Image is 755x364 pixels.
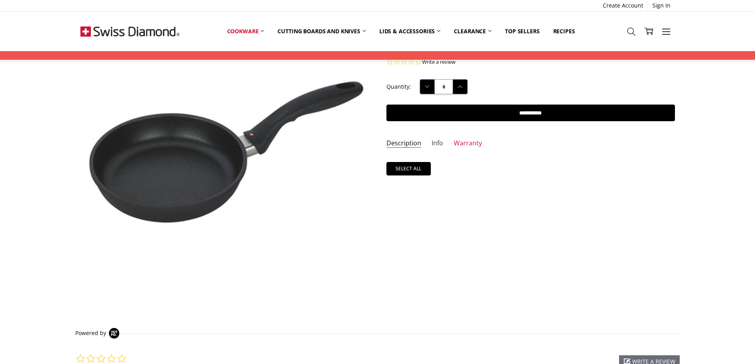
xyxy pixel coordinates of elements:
[386,139,421,148] a: Description
[454,139,482,148] a: Warranty
[220,23,271,40] a: Cookware
[447,23,498,40] a: Clearance
[422,59,455,66] a: Write a review
[386,162,431,175] a: Select all
[271,23,373,40] a: Cutting boards and knives
[498,23,546,40] a: Top Sellers
[547,23,582,40] a: Recipes
[373,23,447,40] a: Lids & Accessories
[75,330,106,336] span: Powered by
[386,82,411,91] label: Quantity:
[432,139,443,148] a: Info
[80,11,180,51] img: Free Shipping On Every Order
